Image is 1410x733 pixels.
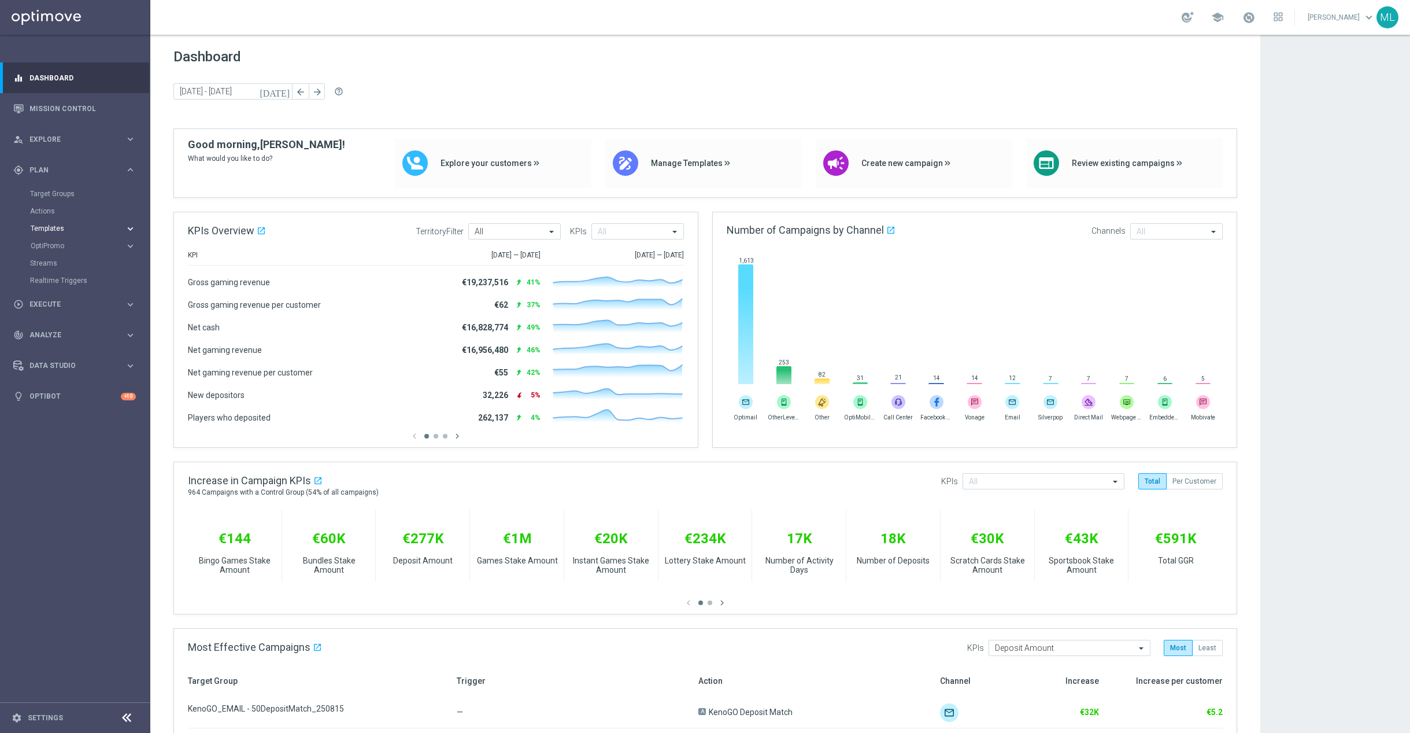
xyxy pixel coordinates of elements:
button: person_search Explore keyboard_arrow_right [13,135,136,144]
i: keyboard_arrow_right [125,223,136,234]
button: gps_fixed Plan keyboard_arrow_right [13,165,136,175]
i: play_circle_outline [13,299,24,310]
div: ML [1376,6,1398,28]
span: Plan [29,167,125,174]
i: equalizer [13,73,24,83]
div: OptiPromo [30,237,149,255]
i: keyboard_arrow_right [125,360,136,371]
i: keyboard_arrow_right [125,299,136,310]
a: Target Groups [30,189,120,198]
div: Data Studio [13,360,125,371]
i: settings [12,713,22,723]
i: gps_fixed [13,165,24,175]
i: keyboard_arrow_right [125,134,136,145]
div: Mission Control [13,93,136,124]
div: Plan [13,165,125,175]
a: Streams [30,259,120,268]
i: keyboard_arrow_right [125,241,136,252]
span: Templates [31,225,113,232]
button: lightbulb Optibot +10 [13,392,136,401]
div: Realtime Triggers [30,272,149,289]
button: track_changes Analyze keyboard_arrow_right [13,330,136,340]
i: lightbulb [13,391,24,402]
div: Templates [30,220,149,237]
div: OptiPromo [31,242,125,249]
button: play_circle_outline Execute keyboard_arrow_right [13,300,136,309]
div: Templates [31,225,125,232]
i: track_changes [13,330,24,340]
span: Analyze [29,331,125,338]
span: Explore [29,136,125,143]
i: keyboard_arrow_right [125,164,136,175]
div: Execute [13,299,125,310]
div: Optibot [13,381,136,412]
div: Streams [30,255,149,272]
button: OptiPromo keyboard_arrow_right [30,241,136,251]
span: keyboard_arrow_down [1363,11,1375,24]
div: Explore [13,134,125,145]
i: keyboard_arrow_right [125,330,136,341]
span: school [1211,11,1224,24]
a: Dashboard [29,62,136,93]
a: Optibot [29,381,121,412]
div: Target Groups [30,185,149,202]
span: Data Studio [29,362,125,369]
div: Dashboard [13,62,136,93]
button: Templates keyboard_arrow_right [30,224,136,233]
a: Mission Control [29,93,136,124]
span: OptiPromo [31,242,113,249]
div: Actions [30,202,149,220]
span: Execute [29,301,125,308]
div: Analyze [13,330,125,340]
button: equalizer Dashboard [13,73,136,83]
a: Settings [28,714,63,721]
a: Realtime Triggers [30,276,120,285]
button: Mission Control [13,104,136,113]
button: Data Studio keyboard_arrow_right [13,361,136,370]
a: Actions [30,207,120,216]
i: person_search [13,134,24,145]
a: [PERSON_NAME]keyboard_arrow_down [1307,9,1376,26]
div: +10 [121,393,136,400]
